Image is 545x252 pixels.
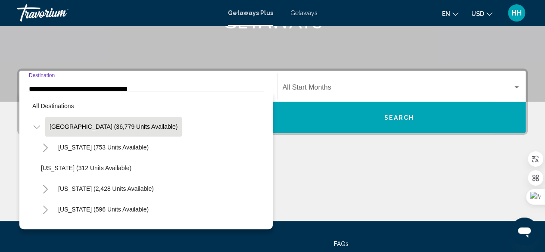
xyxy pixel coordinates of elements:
button: Change currency [471,7,492,20]
span: HH [511,9,522,17]
button: Toggle Colorado (596 units available) [37,201,54,218]
a: Getaways [290,9,318,16]
iframe: Button to launch messaging window [511,218,538,245]
button: Change language [442,7,458,20]
button: [US_STATE] (7,222 units available) [54,220,158,240]
span: [US_STATE] (596 units available) [58,206,149,213]
span: All destinations [32,103,74,109]
span: [US_STATE] (2,428 units available) [58,185,154,192]
span: [US_STATE] (312 units available) [41,165,131,171]
span: [US_STATE] (753 units available) [58,144,149,151]
button: [US_STATE] (596 units available) [54,199,153,219]
button: User Menu [505,4,528,22]
button: [US_STATE] (753 units available) [54,137,153,157]
a: Getaways Plus [228,9,273,16]
span: en [442,10,450,17]
button: [US_STATE] (312 units available) [37,158,136,178]
button: Search [273,102,526,133]
span: USD [471,10,484,17]
button: Toggle Arizona (753 units available) [37,139,54,156]
button: [GEOGRAPHIC_DATA] (36,779 units available) [45,117,182,137]
button: Toggle Florida (7,222 units available) [37,221,54,239]
a: Travorium [17,4,219,22]
button: [US_STATE] (2,428 units available) [54,179,158,199]
button: Toggle United States (36,779 units available) [28,118,45,135]
span: [GEOGRAPHIC_DATA] (36,779 units available) [50,123,178,130]
span: Search [384,114,414,121]
a: FAQs [334,240,349,247]
div: Search widget [19,71,526,133]
button: Toggle California (2,428 units available) [37,180,54,197]
button: All destinations [28,96,264,116]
